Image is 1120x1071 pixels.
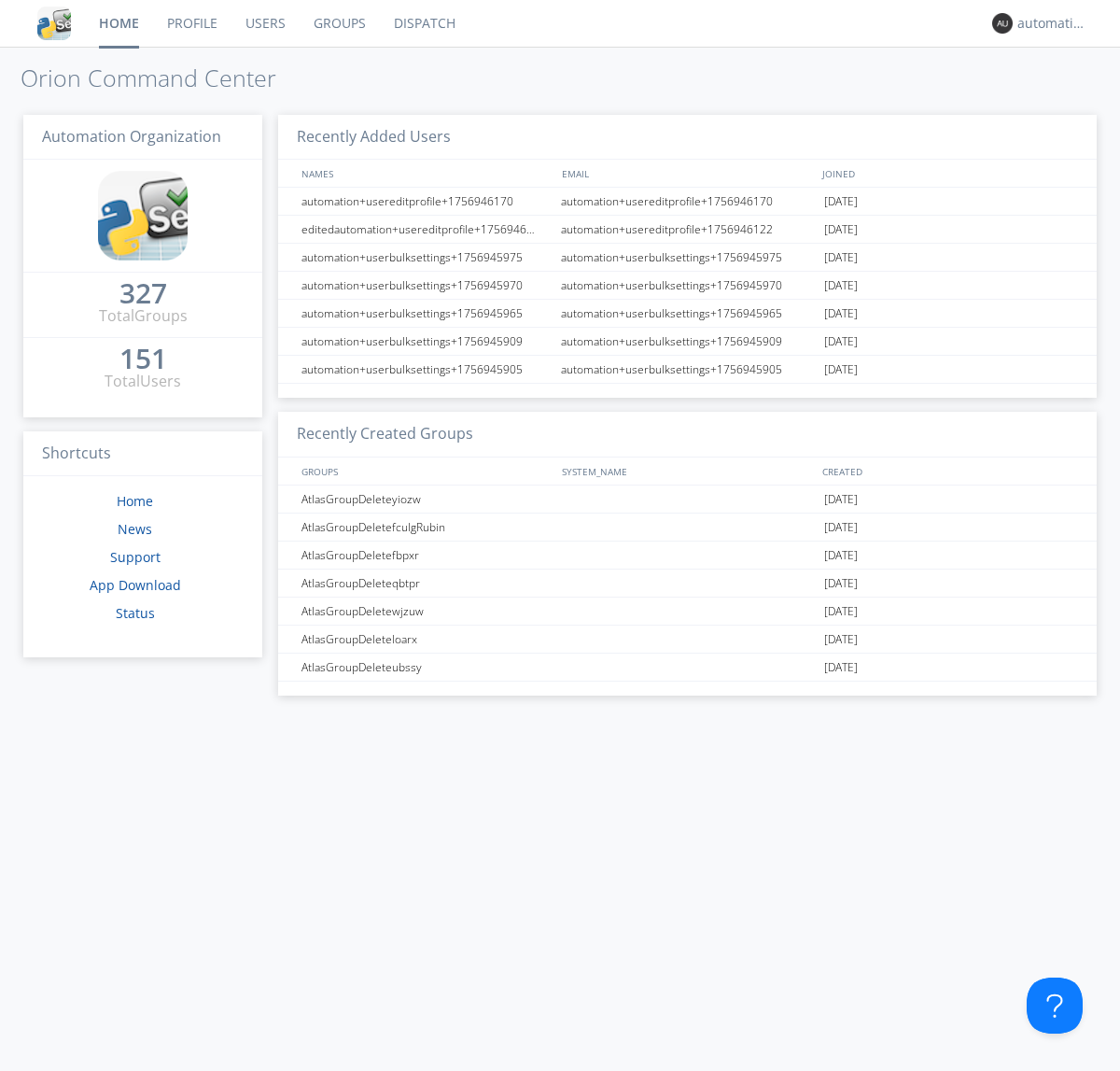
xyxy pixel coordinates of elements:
a: AtlasGroupDeleteqbtpr[DATE] [278,570,1097,598]
span: [DATE] [824,570,858,598]
div: automation+userbulksettings+1756945905 [556,356,819,383]
div: AtlasGroupDeletefbpxr [297,542,555,569]
h3: Recently Added Users [278,115,1097,161]
div: automation+atlas0035 [1017,14,1087,33]
a: automation+userbulksettings+1756945975automation+userbulksettings+1756945975[DATE] [278,244,1097,272]
div: automation+userbulksettings+1756945970 [556,272,819,299]
div: GROUPS [297,458,553,485]
span: [DATE] [824,328,858,356]
span: [DATE] [824,216,858,244]
a: Home [117,492,153,510]
div: automation+userbulksettings+1756945965 [556,300,819,327]
a: AtlasGroupDeletewjzuw[DATE] [278,598,1097,626]
a: automation+userbulksettings+1756945909automation+userbulksettings+1756945909[DATE] [278,328,1097,356]
a: AtlasGroupDeletefculgRubin[DATE] [278,514,1097,542]
a: Support [110,548,161,566]
div: editedautomation+usereditprofile+1756946122 [297,216,555,243]
div: JOINED [818,160,1079,187]
a: 327 [119,284,167,305]
span: [DATE] [824,188,858,216]
iframe: Toggle Customer Support [1027,978,1083,1034]
div: AtlasGroupDeleteubssy [297,654,555,681]
a: App Download [90,576,181,594]
a: AtlasGroupDeleteyiozw[DATE] [278,486,1097,514]
div: 151 [119,349,167,368]
a: automation+usereditprofile+1756946170automation+usereditprofile+1756946170[DATE] [278,188,1097,216]
a: editedautomation+usereditprofile+1756946122automation+usereditprofile+1756946122[DATE] [278,216,1097,244]
span: [DATE] [824,598,858,626]
a: News [118,520,152,538]
img: cddb5a64eb264b2086981ab96f4c1ba7 [98,171,188,261]
div: AtlasGroupDeleteyiozw [297,486,555,513]
div: automation+usereditprofile+1756946170 [297,188,555,215]
span: [DATE] [824,514,858,542]
span: [DATE] [824,244,858,272]
div: AtlasGroupDeleteqbtpr [297,570,555,597]
div: Total Groups [99,305,188,327]
h3: Shortcuts [23,431,262,477]
div: automation+usereditprofile+1756946170 [556,188,819,215]
div: AtlasGroupDeletewjzuw [297,598,555,625]
a: 151 [119,349,167,371]
a: Status [116,604,155,622]
span: [DATE] [824,542,858,570]
div: automation+userbulksettings+1756945909 [297,328,555,355]
div: SYSTEM_NAME [557,458,818,485]
span: [DATE] [824,356,858,384]
h3: Recently Created Groups [278,412,1097,458]
div: NAMES [297,160,553,187]
a: automation+userbulksettings+1756945965automation+userbulksettings+1756945965[DATE] [278,300,1097,328]
div: automation+userbulksettings+1756945975 [297,244,555,271]
img: 373638.png [992,13,1013,34]
span: [DATE] [824,654,858,682]
a: AtlasGroupDeletefbpxr[DATE] [278,542,1097,570]
a: AtlasGroupDeleteloarx[DATE] [278,626,1097,654]
span: [DATE] [824,300,858,328]
div: 327 [119,284,167,303]
div: automation+userbulksettings+1756945970 [297,272,555,299]
div: automation+userbulksettings+1756945965 [297,300,555,327]
span: [DATE] [824,486,858,514]
a: automation+userbulksettings+1756945970automation+userbulksettings+1756945970[DATE] [278,272,1097,300]
span: [DATE] [824,626,858,654]
div: CREATED [818,458,1079,485]
a: AtlasGroupDeleteubssy[DATE] [278,654,1097,682]
img: cddb5a64eb264b2086981ab96f4c1ba7 [37,7,71,40]
div: automation+userbulksettings+1756945905 [297,356,555,383]
div: automation+userbulksettings+1756945909 [556,328,819,355]
div: automation+userbulksettings+1756945975 [556,244,819,271]
span: Automation Organization [42,126,221,147]
div: AtlasGroupDeletefculgRubin [297,514,555,541]
span: [DATE] [824,272,858,300]
div: Total Users [105,371,181,392]
a: automation+userbulksettings+1756945905automation+userbulksettings+1756945905[DATE] [278,356,1097,384]
div: automation+usereditprofile+1756946122 [556,216,819,243]
div: AtlasGroupDeleteloarx [297,626,555,653]
div: EMAIL [557,160,818,187]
